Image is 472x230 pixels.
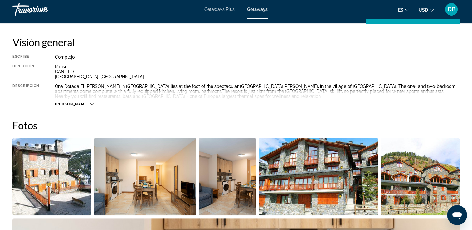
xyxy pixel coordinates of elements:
a: Getaways [247,7,268,12]
div: Descripción [12,84,39,99]
span: es [398,7,403,12]
button: Open full-screen image slider [94,138,196,216]
div: Ona Dorada El [PERSON_NAME] in [GEOGRAPHIC_DATA] lies at the foot of the spectacular [GEOGRAPHIC_... [55,84,460,99]
span: USD [419,7,428,12]
div: Complejo [55,55,460,60]
button: Open full-screen image slider [381,138,460,216]
div: Escribe [12,55,39,60]
div: Dirección [12,64,39,79]
button: Change language [398,5,409,14]
a: Getaways Plus [204,7,235,12]
h2: Visión general [12,36,460,48]
span: [PERSON_NAME] [55,102,89,106]
button: [PERSON_NAME] [55,102,94,107]
button: Change currency [419,5,434,14]
button: Open full-screen image slider [12,138,91,216]
button: User Menu [443,3,460,16]
iframe: Botón para iniciar la ventana de mensajería [447,205,467,225]
a: Travorium [12,1,75,17]
button: Open full-screen image slider [259,138,378,216]
span: DB [448,6,455,12]
h2: Fotos [12,119,460,132]
div: Ransol CANILLO [GEOGRAPHIC_DATA], [GEOGRAPHIC_DATA] [55,64,460,79]
button: Open full-screen image slider [199,138,256,216]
